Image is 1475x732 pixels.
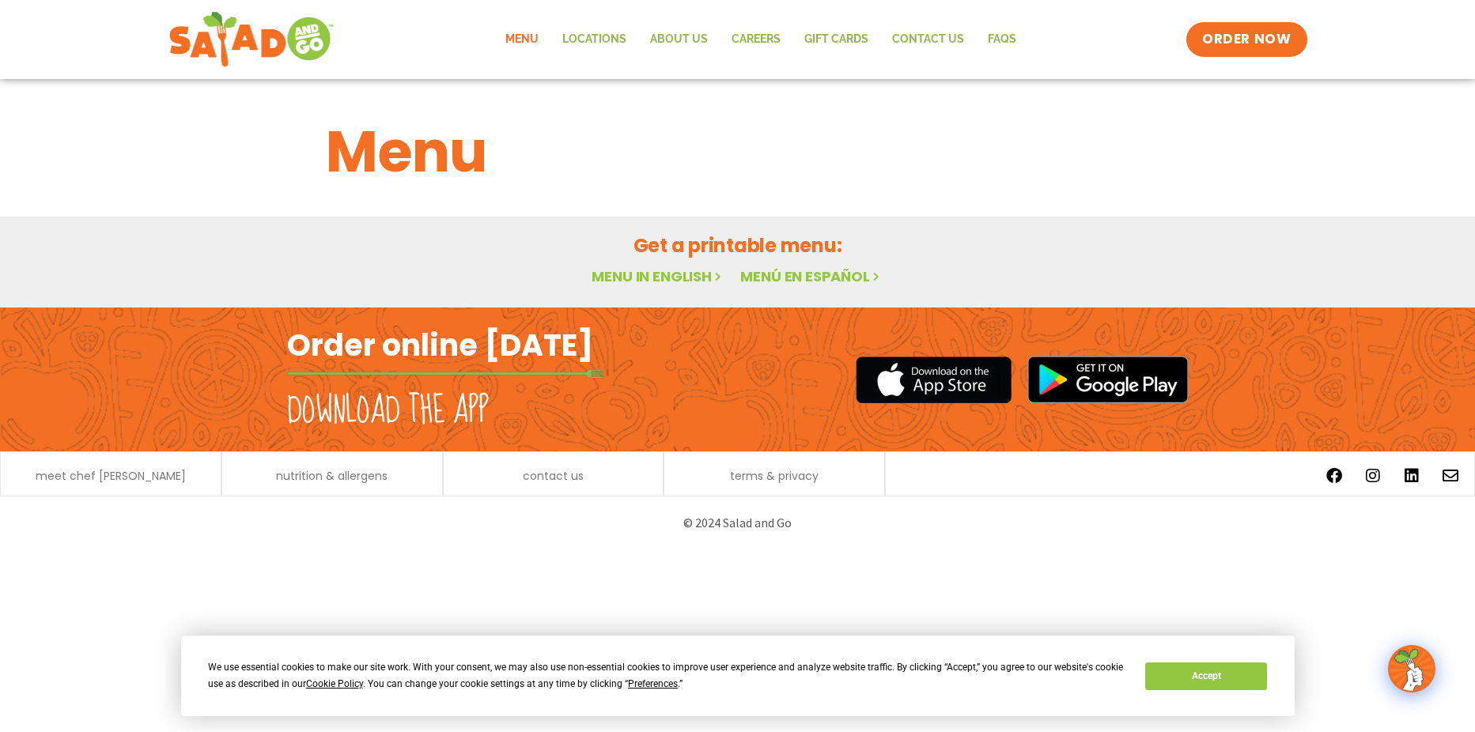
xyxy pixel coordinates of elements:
[523,470,584,481] a: contact us
[494,21,550,58] a: Menu
[1027,356,1189,403] img: google_play
[1202,30,1291,49] span: ORDER NOW
[276,470,388,481] a: nutrition & allergens
[208,659,1126,692] div: We use essential cookies to make our site work. With your consent, we may also use non-essential ...
[326,232,1150,259] h2: Get a printable menu:
[181,636,1295,716] div: Cookie Consent Prompt
[287,369,603,378] img: fork
[638,21,720,58] a: About Us
[856,354,1012,406] img: appstore
[628,678,678,689] span: Preferences
[1145,662,1267,690] button: Accept
[1186,22,1307,57] a: ORDER NOW
[880,21,976,58] a: Contact Us
[730,470,819,481] a: terms & privacy
[550,21,638,58] a: Locations
[740,266,883,286] a: Menú en español
[36,470,186,481] a: meet chef [PERSON_NAME]
[792,21,880,58] a: GIFT CARDS
[306,678,363,689] span: Cookie Policy
[592,266,724,286] a: Menu in English
[494,21,1028,58] nav: Menu
[287,389,489,433] h2: Download the app
[295,512,1181,534] p: © 2024 Salad and Go
[720,21,792,58] a: Careers
[1390,647,1434,691] img: wpChatIcon
[168,8,335,71] img: new-SAG-logo-768×292
[326,109,1150,194] h1: Menu
[976,21,1028,58] a: FAQs
[287,326,593,364] h2: Order online [DATE]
